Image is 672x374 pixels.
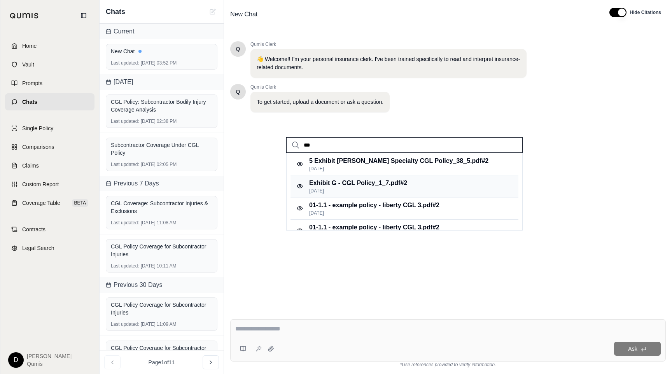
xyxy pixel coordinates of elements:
[77,9,90,22] button: Collapse sidebar
[22,143,54,151] span: Comparisons
[250,41,527,47] span: Qumis Clerk
[257,55,520,72] p: 👋 Welcome!! I'm your personal insurance clerk. I've been trained specifically to read and interpr...
[257,98,383,106] p: To get started, upload a document or ask a question.
[27,360,72,368] span: Qumis
[227,8,261,21] span: New Chat
[208,7,217,16] button: New Chat
[111,118,139,124] span: Last updated:
[111,263,139,269] span: Last updated:
[5,157,94,174] a: Claims
[5,138,94,156] a: Comparisons
[72,199,88,207] span: BETA
[100,24,224,39] div: Current
[111,60,139,66] span: Last updated:
[628,346,637,352] span: Ask
[5,221,94,238] a: Contracts
[309,156,488,166] p: 5 Exhibit [PERSON_NAME] Specialty CGL Policy_38_5.pdf #2
[22,42,37,50] span: Home
[100,277,224,293] div: Previous 30 Days
[5,176,94,193] a: Custom Report
[22,180,59,188] span: Custom Report
[22,124,53,132] span: Single Policy
[5,56,94,73] a: Vault
[111,47,212,55] div: New Chat
[111,161,139,168] span: Last updated:
[309,201,439,210] p: 01-1.1 - example policy - liberty CGL 3.pdf #2
[111,199,212,215] div: CGL Coverage: Subcontractor Injuries & Exclusions
[100,176,224,191] div: Previous 7 Days
[22,98,37,106] span: Chats
[111,321,139,327] span: Last updated:
[309,166,488,172] p: [DATE]
[10,13,39,19] img: Qumis Logo
[236,88,240,96] span: Hello
[309,210,439,216] p: [DATE]
[8,352,24,368] div: D
[5,120,94,137] a: Single Policy
[5,75,94,92] a: Prompts
[111,118,212,124] div: [DATE] 02:38 PM
[630,9,661,16] span: Hide Citations
[5,194,94,211] a: Coverage TableBETA
[111,344,212,360] div: CGL Policy Coverage for Subcontractor Injuries
[309,188,407,194] p: [DATE]
[111,141,212,157] div: Subcontractor Coverage Under CGL Policy
[111,220,212,226] div: [DATE] 11:08 AM
[111,243,212,258] div: CGL Policy Coverage for Subcontractor Injuries
[111,220,139,226] span: Last updated:
[111,161,212,168] div: [DATE] 02:05 PM
[111,263,212,269] div: [DATE] 10:11 AM
[5,37,94,54] a: Home
[309,223,439,232] p: 01-1.1 - example policy - liberty CGL 3.pdf #2
[227,8,600,21] div: Edit Title
[22,225,45,233] span: Contracts
[5,93,94,110] a: Chats
[22,79,42,87] span: Prompts
[22,199,60,207] span: Coverage Table
[149,358,175,366] span: Page 1 of 11
[5,239,94,257] a: Legal Search
[100,74,224,90] div: [DATE]
[236,45,240,53] span: Hello
[22,244,54,252] span: Legal Search
[111,321,212,327] div: [DATE] 11:09 AM
[250,84,390,90] span: Qumis Clerk
[111,60,212,66] div: [DATE] 03:52 PM
[27,352,72,360] span: [PERSON_NAME]
[111,301,212,316] div: CGL Policy Coverage for Subcontractor Injuries
[614,342,661,356] button: Ask
[309,178,407,188] p: Exhibit G - CGL Policy_1_7.pdf #2
[230,362,666,368] div: *Use references provided to verify information.
[111,98,212,114] div: CGL Policy: Subcontractor Bodily Injury Coverage Analysis
[22,61,34,68] span: Vault
[22,162,39,170] span: Claims
[106,6,125,17] span: Chats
